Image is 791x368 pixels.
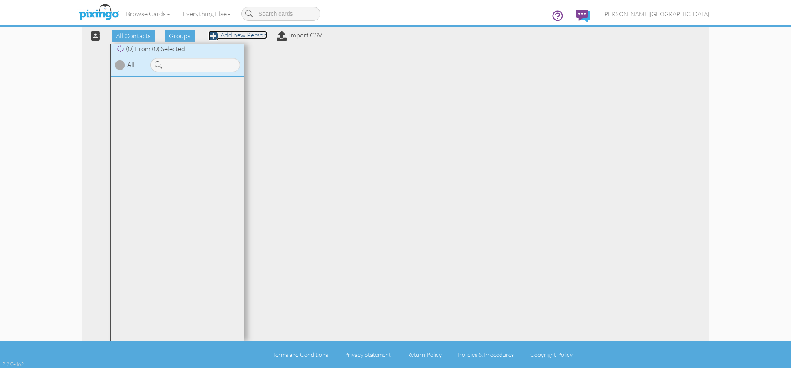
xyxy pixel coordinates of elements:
[273,351,328,358] a: Terms and Conditions
[277,31,322,39] a: Import CSV
[77,2,121,23] img: pixingo logo
[152,45,185,53] span: (0) Selected
[111,44,244,54] div: (0) From
[165,30,195,42] span: Groups
[120,3,176,24] a: Browse Cards
[576,10,590,22] img: comments.svg
[407,351,442,358] a: Return Policy
[127,60,135,70] div: All
[344,351,391,358] a: Privacy Statement
[2,360,24,368] div: 2.2.0-462
[176,3,237,24] a: Everything Else
[208,31,267,39] a: Add new Person
[596,3,716,25] a: [PERSON_NAME][GEOGRAPHIC_DATA]
[241,7,320,21] input: Search cards
[603,10,709,17] span: [PERSON_NAME][GEOGRAPHIC_DATA]
[530,351,573,358] a: Copyright Policy
[458,351,514,358] a: Policies & Procedures
[112,30,155,42] span: All Contacts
